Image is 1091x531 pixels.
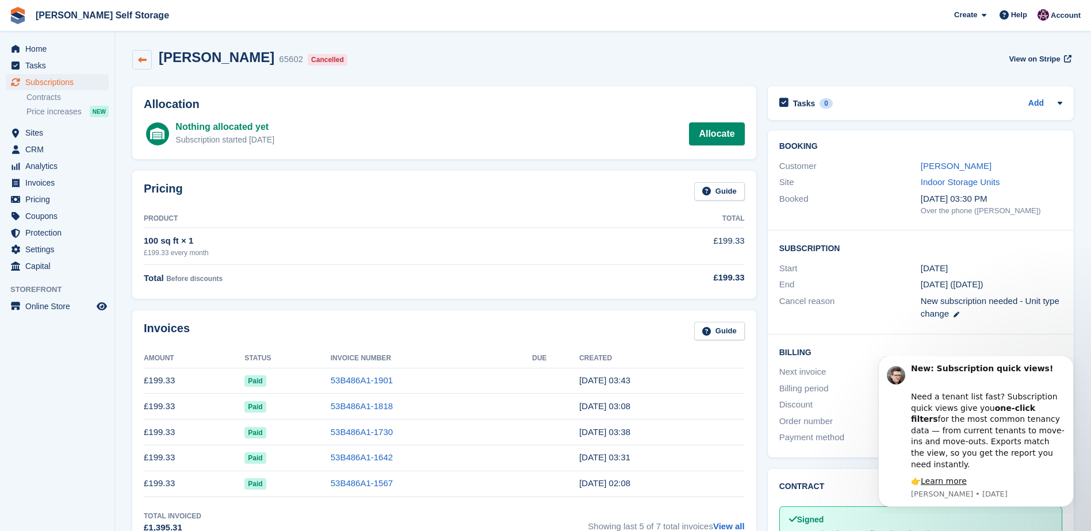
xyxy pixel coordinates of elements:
[779,278,921,291] div: End
[579,452,630,462] time: 2025-04-01 02:31:36 UTC
[244,452,266,464] span: Paid
[144,98,745,111] h2: Allocation
[175,120,274,134] div: Nothing allocated yet
[921,279,983,289] span: [DATE] ([DATE])
[26,105,109,118] a: Price increases NEW
[144,349,244,368] th: Amount
[25,298,94,314] span: Online Store
[25,125,94,141] span: Sites
[244,478,266,490] span: Paid
[532,349,579,368] th: Due
[789,514,1052,526] div: Signed
[6,298,109,314] a: menu
[779,346,1062,357] h2: Billing
[90,106,109,117] div: NEW
[6,125,109,141] a: menu
[50,7,204,131] div: Message content
[6,191,109,207] a: menu
[331,478,393,488] a: 53B486A1-1567
[25,191,94,207] span: Pricing
[779,176,921,189] div: Site
[144,394,244,420] td: £199.33
[175,134,274,146] div: Subscription started [DATE]
[144,445,244,471] td: £199.33
[6,74,109,90] a: menu
[921,262,948,275] time: 2025-01-01 01:00:00 UTC
[50,7,192,17] b: New: Subscription quick views!
[144,368,244,394] td: £199.33
[308,54,347,66] div: Cancelled
[779,160,921,173] div: Customer
[244,401,266,413] span: Paid
[779,242,1062,253] h2: Subscription
[31,6,174,25] a: [PERSON_NAME] Self Storage
[144,322,190,341] h2: Invoices
[244,427,266,438] span: Paid
[244,375,266,387] span: Paid
[50,120,204,131] div: 👉
[579,401,630,411] time: 2025-06-01 02:08:06 UTC
[779,262,921,275] div: Start
[579,427,630,437] time: 2025-05-01 02:38:28 UTC
[1004,49,1074,68] a: View on Stripe
[6,208,109,224] a: menu
[713,521,745,531] a: View all
[144,182,183,201] h2: Pricing
[1011,9,1027,21] span: Help
[25,41,94,57] span: Home
[144,273,164,283] span: Total
[331,401,393,411] a: 53B486A1-1818
[331,427,393,437] a: 53B486A1-1730
[25,57,94,74] span: Tasks
[25,74,94,90] span: Subscriptions
[779,295,921,321] div: Cancel reason
[26,10,44,28] img: Profile image for Steven
[779,398,921,411] div: Discount
[954,9,977,21] span: Create
[25,241,94,257] span: Settings
[1009,53,1060,65] span: View on Stripe
[793,98,816,109] h2: Tasks
[144,471,244,497] td: £199.33
[6,41,109,57] a: menu
[6,141,109,157] a: menu
[779,415,921,428] div: Order number
[575,210,745,228] th: Total
[331,452,393,462] a: 53B486A1-1642
[694,182,745,201] a: Guide
[921,177,1000,187] a: Indoor Storage Units
[689,122,744,145] a: Allocate
[6,175,109,191] a: menu
[9,7,26,24] img: stora-icon-8386f47178a22dfd0bd8f6a31ec36ba5ce8667c1dd55bd0f319d3a0aa187defe.svg
[921,296,1059,319] span: New subscription needed - Unit type change
[1028,97,1044,110] a: Add
[25,175,94,191] span: Invoices
[144,420,244,445] td: £199.33
[144,210,575,228] th: Product
[1038,9,1049,21] img: Nikki Ambrosini
[25,258,94,274] span: Capital
[279,53,303,66] div: 65602
[579,375,630,385] time: 2025-07-01 02:43:30 UTC
[166,275,223,283] span: Before discounts
[244,349,330,368] th: Status
[95,299,109,313] a: Preview store
[861,356,1091,514] iframe: Intercom notifications message
[331,349,533,368] th: Invoice Number
[6,225,109,241] a: menu
[779,365,921,379] div: Next invoice
[779,193,921,217] div: Booked
[779,382,921,395] div: Billing period
[779,431,921,444] div: Payment method
[60,120,106,129] a: Learn more
[159,49,274,65] h2: [PERSON_NAME]
[144,248,575,258] div: £199.33 every month
[26,106,82,117] span: Price increases
[820,98,833,109] div: 0
[25,208,94,224] span: Coupons
[25,225,94,241] span: Protection
[144,511,201,521] div: Total Invoiced
[6,258,109,274] a: menu
[921,193,1062,206] div: [DATE] 03:30 PM
[579,478,630,488] time: 2025-03-01 02:08:31 UTC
